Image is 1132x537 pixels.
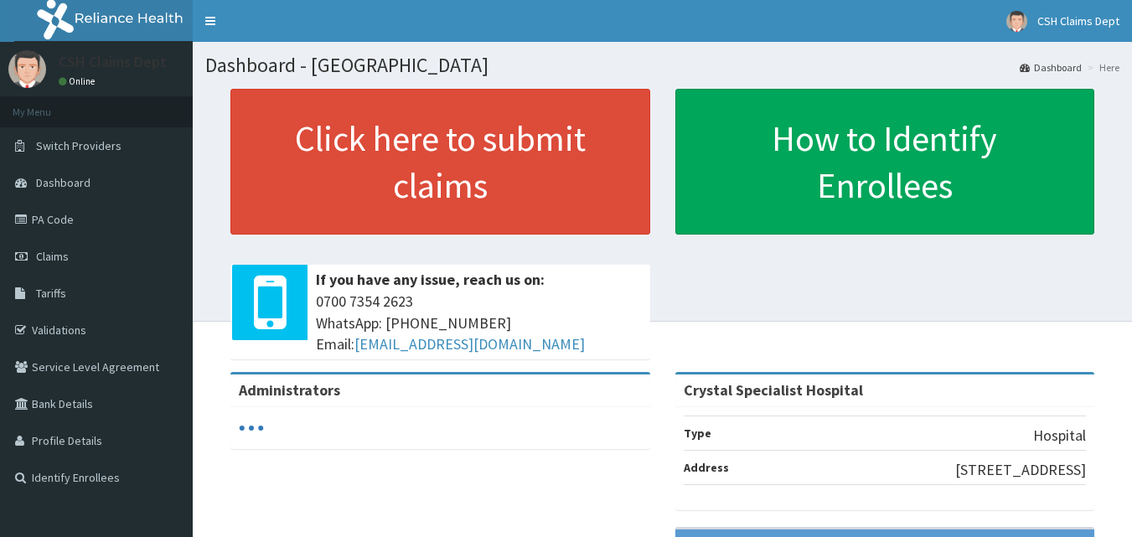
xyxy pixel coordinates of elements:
[239,416,264,441] svg: audio-loading
[684,460,729,475] b: Address
[230,89,650,235] a: Click here to submit claims
[684,426,711,441] b: Type
[955,459,1086,481] p: [STREET_ADDRESS]
[59,75,99,87] a: Online
[36,286,66,301] span: Tariffs
[205,54,1119,76] h1: Dashboard - [GEOGRAPHIC_DATA]
[684,380,863,400] strong: Crystal Specialist Hospital
[59,54,167,70] p: CSH Claims Dept
[1037,13,1119,28] span: CSH Claims Dept
[675,89,1095,235] a: How to Identify Enrollees
[1006,11,1027,32] img: User Image
[316,270,545,289] b: If you have any issue, reach us on:
[354,334,585,354] a: [EMAIL_ADDRESS][DOMAIN_NAME]
[36,175,90,190] span: Dashboard
[1083,60,1119,75] li: Here
[36,138,121,153] span: Switch Providers
[8,50,46,88] img: User Image
[1020,60,1082,75] a: Dashboard
[36,249,69,264] span: Claims
[1033,425,1086,447] p: Hospital
[239,380,340,400] b: Administrators
[316,291,642,355] span: 0700 7354 2623 WhatsApp: [PHONE_NUMBER] Email:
